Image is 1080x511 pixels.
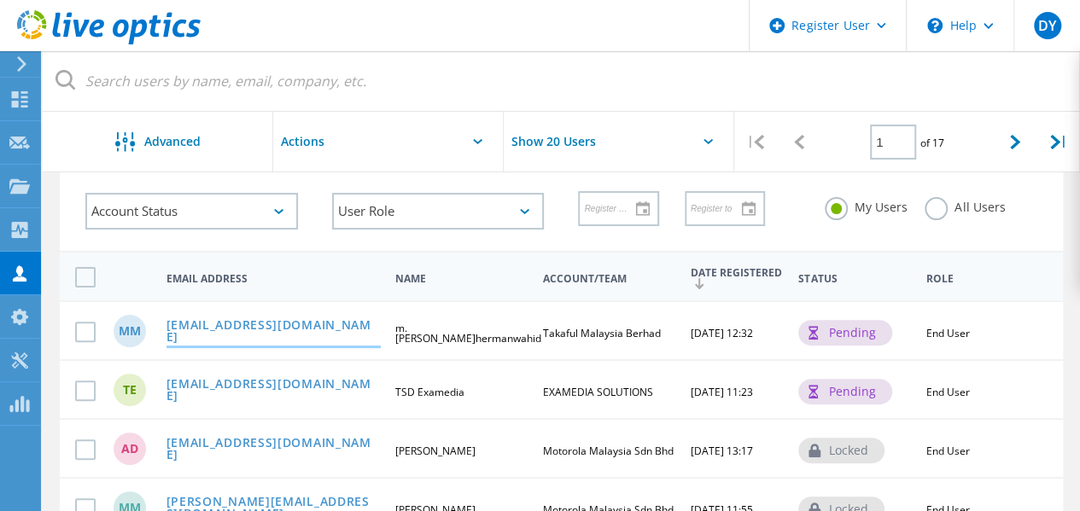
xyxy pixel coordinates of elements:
[143,136,200,148] span: Advanced
[395,274,528,284] span: Name
[691,444,753,458] span: [DATE] 13:17
[166,274,381,284] span: Email Address
[119,325,141,337] span: mm
[1036,112,1080,172] div: |
[798,379,892,404] div: pending
[121,443,138,455] span: AD
[734,112,778,172] div: |
[926,444,970,458] span: End User
[927,18,943,33] svg: \n
[543,274,676,284] span: Account/Team
[798,320,892,346] div: pending
[926,326,970,340] span: End User
[798,274,912,284] span: Status
[166,378,381,404] a: [EMAIL_ADDRESS][DOMAIN_NAME]
[166,319,381,346] a: [EMAIL_ADDRESS][DOMAIN_NAME]
[691,268,784,289] span: Date Registered
[825,197,908,213] label: My Users
[798,438,884,463] div: locked
[920,136,944,150] span: of 17
[332,193,545,229] div: User Role
[395,444,476,458] span: [PERSON_NAME]
[123,384,137,396] span: TE
[686,192,751,224] input: Register to
[925,197,1005,213] label: All Users
[691,326,753,340] span: [DATE] 12:32
[166,437,381,463] a: [EMAIL_ADDRESS][DOMAIN_NAME]
[926,274,1000,284] span: Role
[395,385,464,399] span: TSD Examedia
[543,385,653,399] span: EXAMEDIA SOLUTIONS
[691,385,753,399] span: [DATE] 11:23
[1038,19,1056,32] span: DY
[543,326,661,340] span: Takaful Malaysia Berhad
[580,192,645,224] input: Register from
[17,36,201,48] a: Live Optics Dashboard
[395,321,541,346] span: m.[PERSON_NAME]hermanwahid
[85,193,298,229] div: Account Status
[543,444,674,458] span: Motorola Malaysia Sdn Bhd
[926,385,970,399] span: End User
